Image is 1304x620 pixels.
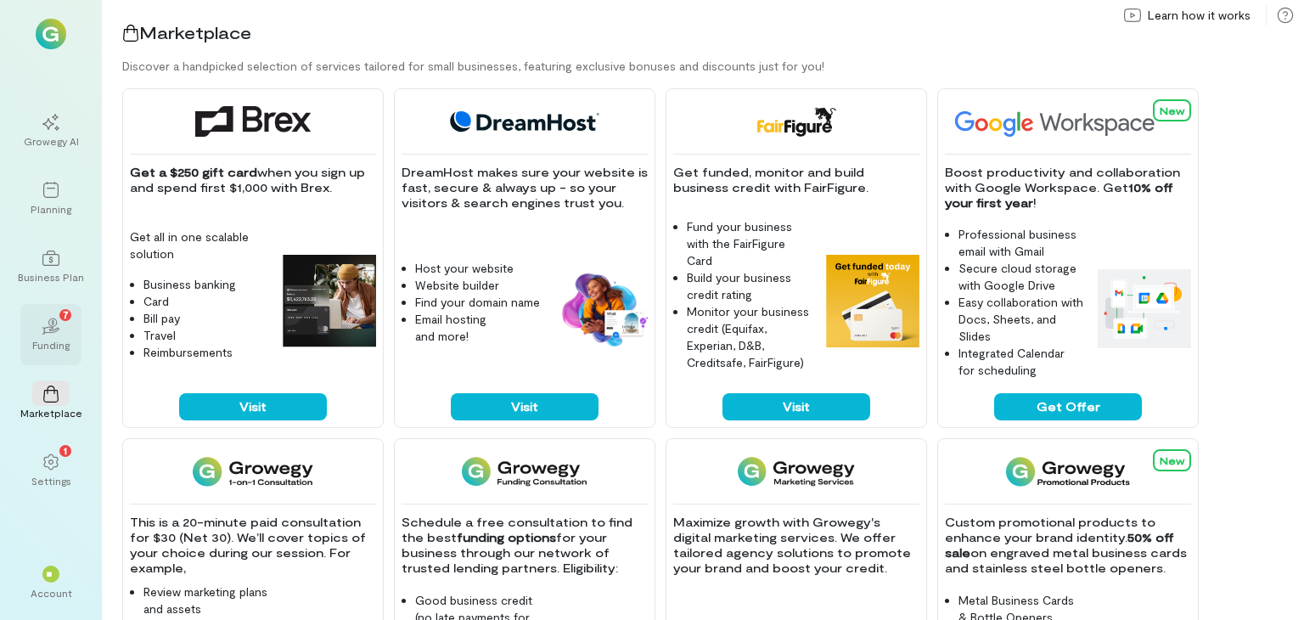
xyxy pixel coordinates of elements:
[31,586,72,600] div: Account
[994,393,1142,420] button: Get Offer
[945,165,1191,211] p: Boost productivity and collaboration with Google Workspace. Get !
[444,106,605,137] img: DreamHost
[64,442,67,458] span: 1
[1006,456,1131,487] img: Growegy Promo Products
[143,310,269,327] li: Bill pay
[722,393,870,420] button: Visit
[687,218,812,269] li: Fund your business with the FairFigure Card
[283,255,376,348] img: Brex feature
[402,515,648,576] p: Schedule a free consultation to find the best for your business through our network of trusted le...
[20,236,81,297] a: Business Plan
[130,165,376,195] p: when you sign up and spend first $1,000 with Brex.
[20,372,81,433] a: Marketplace
[1148,7,1251,24] span: Learn how it works
[826,255,919,348] img: FairFigure feature
[457,530,556,544] strong: funding options
[462,456,587,487] img: Funding Consultation
[20,406,82,420] div: Marketplace
[1098,269,1191,347] img: Google Workspace feature
[958,294,1084,345] li: Easy collaboration with Docs, Sheets, and Slides
[554,270,648,348] img: DreamHost feature
[945,180,1177,210] strong: 10% off your first year
[24,134,79,148] div: Growegy AI
[415,260,541,277] li: Host your website
[945,106,1194,137] img: Google Workspace
[1160,454,1184,466] span: New
[958,345,1084,379] li: Integrated Calendar for scheduling
[687,303,812,371] li: Monitor your business credit (Equifax, Experian, D&B, Creditsafe, FairFigure)
[451,393,599,420] button: Visit
[179,393,327,420] button: Visit
[402,165,648,211] p: DreamHost makes sure your website is fast, secure & always up - so your visitors & search engines...
[143,327,269,344] li: Travel
[130,228,269,262] p: Get all in one scalable solution
[31,202,71,216] div: Planning
[139,22,251,42] span: Marketplace
[20,100,81,161] a: Growegy AI
[673,165,919,195] p: Get funded, monitor and build business credit with FairFigure.
[415,277,541,294] li: Website builder
[415,294,541,311] li: Find your domain name
[143,583,269,617] li: Review marketing plans and assets
[738,456,856,487] img: Growegy - Marketing Services
[756,106,836,137] img: FairFigure
[130,515,376,576] p: This is a 20-minute paid consultation for $30 (Net 30). We’ll cover topics of your choice during ...
[195,106,311,137] img: Brex
[958,226,1084,260] li: Professional business email with Gmail
[193,456,312,487] img: 1-on-1 Consultation
[687,269,812,303] li: Build your business credit rating
[415,311,541,345] li: Email hosting and more!
[945,515,1191,576] p: Custom promotional products to enhance your brand identity. on engraved metal business cards and ...
[18,270,84,284] div: Business Plan
[20,168,81,229] a: Planning
[143,276,269,293] li: Business banking
[1160,104,1184,116] span: New
[673,515,919,576] p: Maximize growth with Growegy's digital marketing services. We offer tailored agency solutions to ...
[130,165,257,179] strong: Get a $250 gift card
[143,344,269,361] li: Reimbursements
[31,474,71,488] div: Settings
[20,304,81,365] a: Funding
[958,260,1084,294] li: Secure cloud storage with Google Drive
[32,338,70,352] div: Funding
[122,58,1304,75] div: Discover a handpicked selection of services tailored for small businesses, featuring exclusive bo...
[20,440,81,501] a: Settings
[143,293,269,310] li: Card
[63,307,69,322] span: 7
[945,530,1178,560] strong: 50% off sale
